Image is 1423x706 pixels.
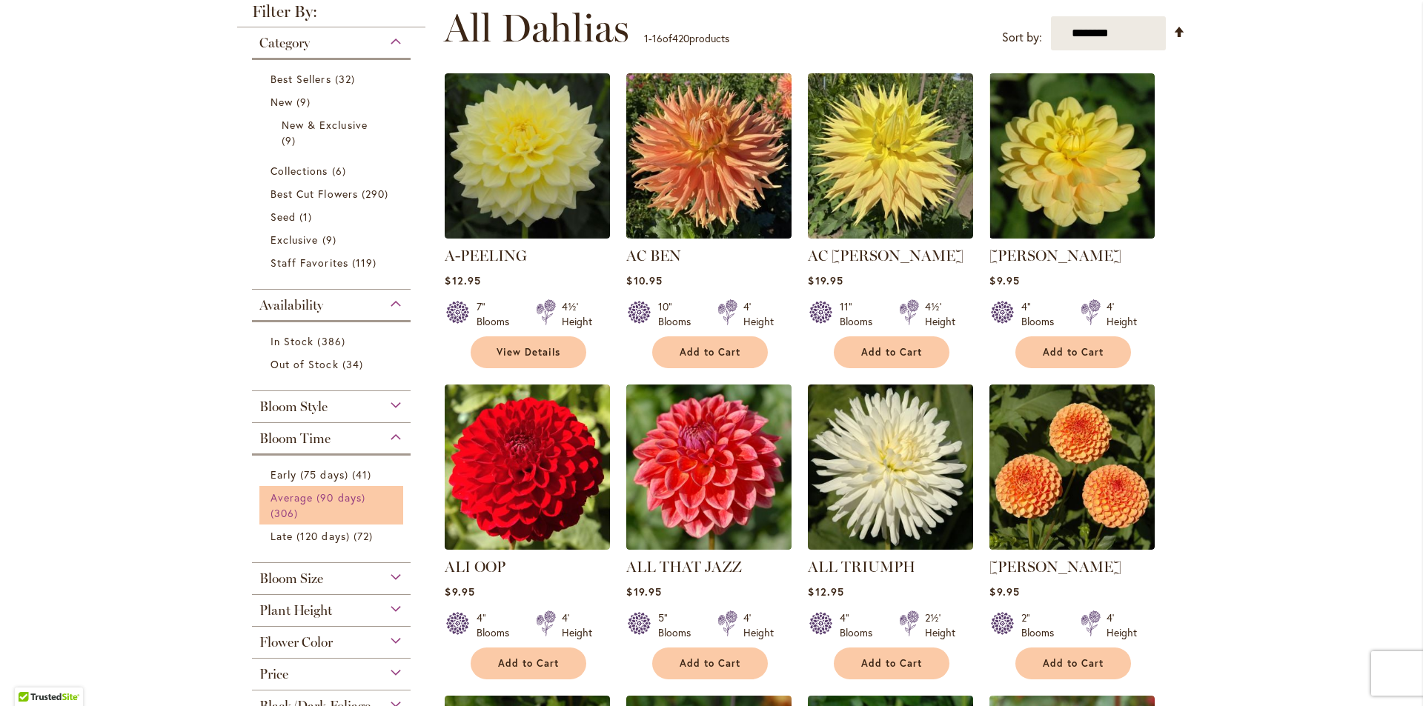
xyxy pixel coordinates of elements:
[445,558,505,576] a: ALI OOP
[471,336,586,368] a: View Details
[237,4,425,27] strong: Filter By:
[271,71,396,87] a: Best Sellers
[840,610,881,640] div: 4" Blooms
[332,163,350,179] span: 6
[335,71,359,87] span: 32
[743,299,774,329] div: 4' Height
[644,27,729,50] p: - of products
[445,539,610,553] a: ALI OOP
[477,299,518,329] div: 7" Blooms
[296,94,314,110] span: 9
[271,357,339,371] span: Out of Stock
[808,247,963,264] a: AC [PERSON_NAME]
[1021,610,1063,640] div: 2" Blooms
[282,118,368,132] span: New & Exclusive
[989,73,1155,239] img: AHOY MATEY
[626,273,662,287] span: $10.95
[808,384,973,550] img: ALL TRIUMPH
[271,490,365,504] span: Average (90 days)
[562,610,592,640] div: 4' Height
[271,232,396,247] a: Exclusive
[1043,657,1104,670] span: Add to Cart
[989,247,1121,264] a: [PERSON_NAME]
[271,467,396,482] a: Early (75 days) 41
[445,227,610,242] a: A-Peeling
[271,163,396,179] a: Collections
[271,164,328,178] span: Collections
[445,585,474,599] span: $9.95
[672,31,689,45] span: 420
[271,529,350,543] span: Late (120 days)
[652,336,768,368] button: Add to Cart
[271,186,396,202] a: Best Cut Flowers
[271,256,348,270] span: Staff Favorites
[471,647,586,679] button: Add to Cart
[282,133,299,148] span: 9
[652,31,663,45] span: 16
[259,666,288,682] span: Price
[925,610,955,640] div: 2½' Height
[11,653,53,695] iframe: Launch Accessibility Center
[271,72,331,86] span: Best Sellers
[834,647,949,679] button: Add to Cart
[989,273,1019,287] span: $9.95
[840,299,881,329] div: 11" Blooms
[352,255,380,270] span: 119
[626,558,742,576] a: ALL THAT JAZZ
[652,647,768,679] button: Add to Cart
[271,490,396,521] a: Average (90 days) 306
[271,334,314,348] span: In Stock
[352,467,375,482] span: 41
[271,233,318,247] span: Exclusive
[626,247,681,264] a: AC BEN
[989,539,1155,553] a: AMBER QUEEN
[271,356,396,372] a: Out of Stock 34
[989,558,1121,576] a: [PERSON_NAME]
[861,657,922,670] span: Add to Cart
[743,610,774,640] div: 4' Height
[1043,346,1104,359] span: Add to Cart
[259,570,323,587] span: Bloom Size
[342,356,367,372] span: 34
[322,232,340,247] span: 9
[644,31,649,45] span: 1
[626,539,792,553] a: ALL THAT JAZZ
[834,336,949,368] button: Add to Cart
[444,6,629,50] span: All Dahlias
[626,384,792,550] img: ALL THAT JAZZ
[271,528,396,544] a: Late (120 days) 72
[259,634,333,650] span: Flower Color
[1015,336,1131,368] button: Add to Cart
[1021,299,1063,329] div: 4" Blooms
[861,346,922,359] span: Add to Cart
[989,585,1019,599] span: $9.95
[259,35,310,51] span: Category
[808,539,973,553] a: ALL TRIUMPH
[808,227,973,242] a: AC Jeri
[271,209,396,224] a: Seed
[808,73,973,239] img: AC Jeri
[1015,647,1131,679] button: Add to Cart
[680,346,740,359] span: Add to Cart
[271,95,293,109] span: New
[498,657,559,670] span: Add to Cart
[680,657,740,670] span: Add to Cart
[808,558,915,576] a: ALL TRIUMPH
[362,186,392,202] span: 290
[354,528,377,544] span: 72
[1107,610,1137,640] div: 4' Height
[989,227,1155,242] a: AHOY MATEY
[271,94,396,110] a: New
[259,297,323,313] span: Availability
[626,227,792,242] a: AC BEN
[562,299,592,329] div: 4½' Height
[317,333,348,349] span: 386
[271,187,358,201] span: Best Cut Flowers
[808,273,843,287] span: $19.95
[445,247,527,264] a: A-PEELING
[658,299,700,329] div: 10" Blooms
[477,610,518,640] div: 4" Blooms
[271,467,348,482] span: Early (75 days)
[925,299,955,329] div: 4½' Height
[259,399,328,415] span: Bloom Style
